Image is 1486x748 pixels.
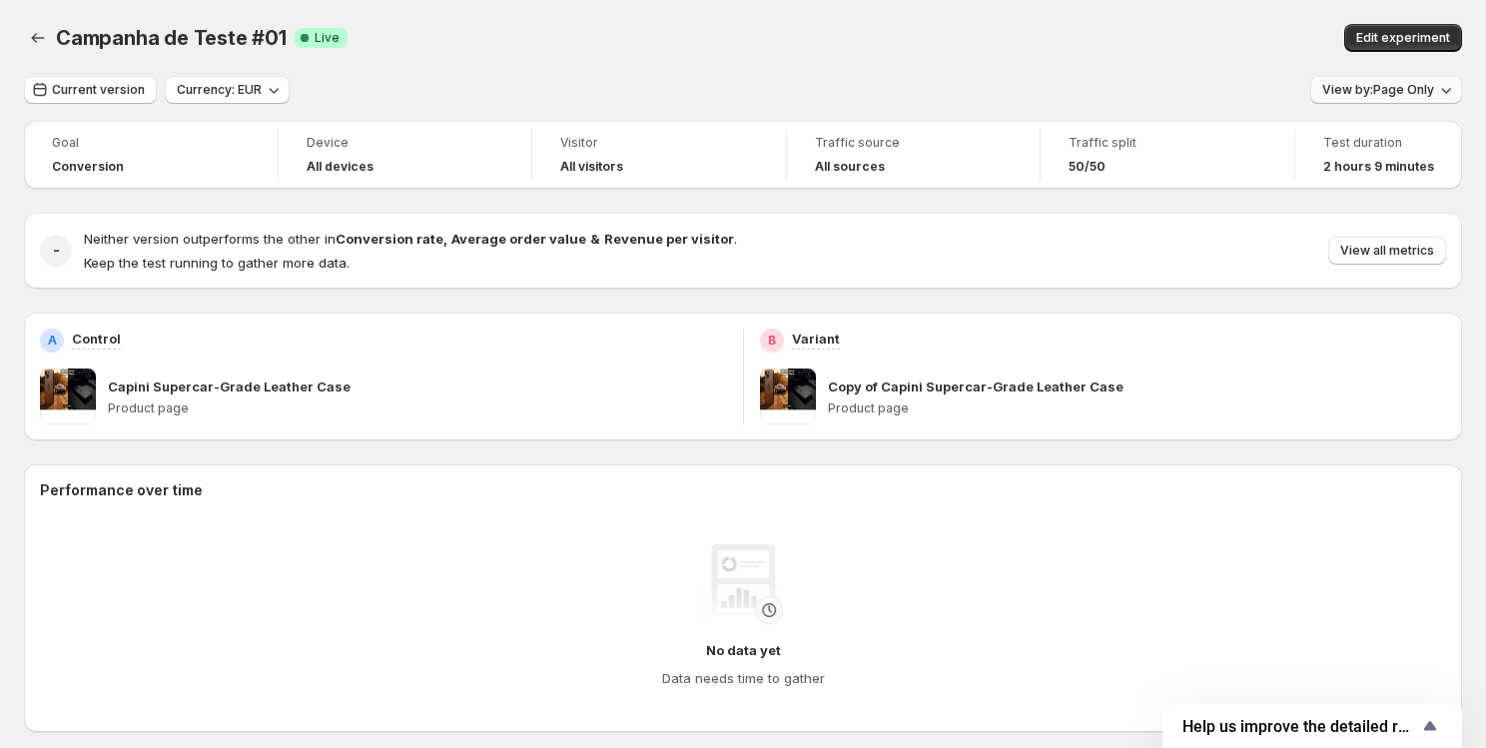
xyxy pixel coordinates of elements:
[706,640,781,660] h4: No data yet
[165,76,290,104] button: Currency: EUR
[307,135,504,151] span: Device
[52,82,145,98] span: Current version
[307,159,373,175] h4: All devices
[1069,135,1266,151] span: Traffic split
[1182,717,1418,736] span: Help us improve the detailed report for A/B campaigns
[815,159,885,175] h4: All sources
[443,231,447,247] strong: ,
[1322,82,1434,98] span: View by: Page Only
[662,668,825,688] h4: Data needs time to gather
[52,135,250,151] span: Goal
[815,133,1013,177] a: Traffic sourceAll sources
[1069,133,1266,177] a: Traffic split50/50
[760,369,816,424] img: Copy of Capini Supercar-Grade Leather Case
[451,231,586,247] strong: Average order value
[1344,24,1462,52] button: Edit experiment
[108,376,351,396] p: Capini Supercar-Grade Leather Case
[792,329,840,349] p: Variant
[1356,30,1450,46] span: Edit experiment
[48,333,57,349] h2: A
[84,231,737,247] span: Neither version outperforms the other in .
[24,24,52,52] button: Back
[307,133,504,177] a: DeviceAll devices
[108,400,727,416] p: Product page
[1182,714,1442,738] button: Show survey - Help us improve the detailed report for A/B campaigns
[1323,133,1434,177] a: Test duration2 hours 9 minutes
[84,255,350,271] span: Keep the test running to gather more data.
[1323,159,1434,175] span: 2 hours 9 minutes
[52,133,250,177] a: GoalConversion
[1323,135,1434,151] span: Test duration
[52,159,124,175] span: Conversion
[815,135,1013,151] span: Traffic source
[768,333,776,349] h2: B
[72,329,121,349] p: Control
[1310,76,1462,104] button: View by:Page Only
[560,135,758,151] span: Visitor
[40,480,1446,500] h2: Performance over time
[24,76,157,104] button: Current version
[828,376,1123,396] p: Copy of Capini Supercar-Grade Leather Case
[828,400,1447,416] p: Product page
[40,369,96,424] img: Capini Supercar-Grade Leather Case
[177,82,262,98] span: Currency: EUR
[315,30,340,46] span: Live
[53,241,60,261] h2: -
[1328,237,1446,265] button: View all metrics
[1069,159,1106,175] span: 50/50
[604,231,734,247] strong: Revenue per visitor
[590,231,600,247] strong: &
[560,159,623,175] h4: All visitors
[1340,243,1434,259] span: View all metrics
[560,133,758,177] a: VisitorAll visitors
[56,26,287,50] span: Campanha de Teste #01
[703,544,783,624] img: No data yet
[336,231,443,247] strong: Conversion rate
